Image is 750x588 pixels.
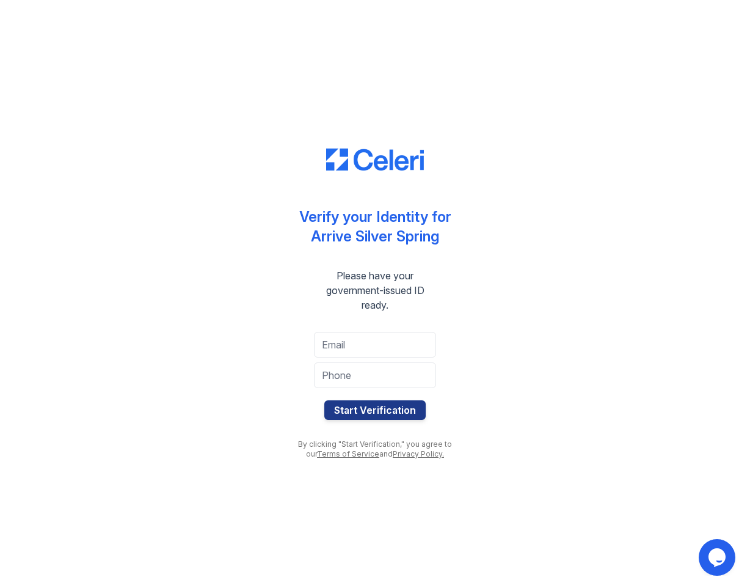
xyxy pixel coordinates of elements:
[289,439,461,459] div: By clicking "Start Verification," you agree to our and
[299,207,451,246] div: Verify your Identity for Arrive Silver Spring
[393,449,444,458] a: Privacy Policy.
[324,400,426,420] button: Start Verification
[699,539,738,576] iframe: chat widget
[314,332,436,358] input: Email
[314,362,436,388] input: Phone
[317,449,379,458] a: Terms of Service
[289,268,461,312] div: Please have your government-issued ID ready.
[326,149,424,171] img: CE_Logo_Blue-a8612792a0a2168367f1c8372b55b34899dd931a85d93a1a3d3e32e68fde9ad4.png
